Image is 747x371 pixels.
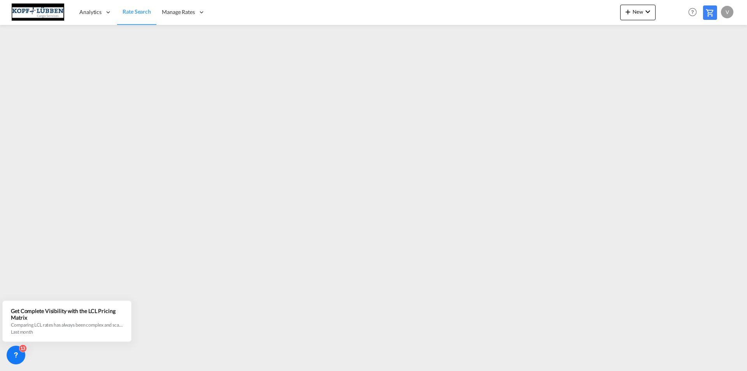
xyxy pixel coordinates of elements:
span: Help [686,5,699,19]
img: 25cf3bb0aafc11ee9c4fdbd399af7748.JPG [12,4,64,21]
md-icon: icon-plus 400-fg [623,7,633,16]
span: Manage Rates [162,8,195,16]
md-icon: icon-chevron-down [643,7,652,16]
span: Rate Search [123,8,151,15]
span: New [623,9,652,15]
div: v [721,6,733,18]
button: icon-plus 400-fgNewicon-chevron-down [620,5,656,20]
div: Help [686,5,703,19]
span: Analytics [79,8,102,16]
